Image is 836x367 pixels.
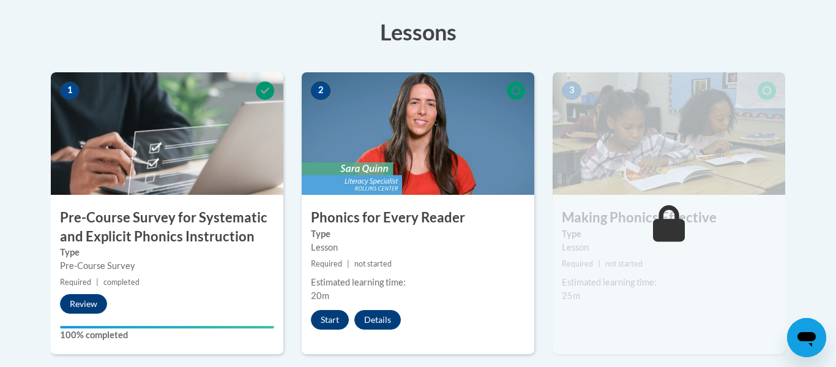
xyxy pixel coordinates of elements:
div: Your progress [60,326,274,328]
button: Review [60,294,107,314]
div: Estimated learning time: [311,276,525,289]
span: 2 [311,81,330,100]
span: | [96,278,99,287]
img: Course Image [51,72,283,195]
label: 100% completed [60,328,274,342]
span: | [598,259,600,268]
h3: Pre-Course Survey for Systematic and Explicit Phonics Instruction [51,208,283,246]
div: Lesson [562,241,776,254]
span: 20m [311,290,329,301]
div: Pre-Course Survey [60,259,274,273]
h3: Phonics for Every Reader [302,208,534,227]
button: Details [354,310,401,330]
iframe: Button to launch messaging window [787,318,826,357]
div: Lesson [311,241,525,254]
span: Required [311,259,342,268]
label: Type [311,227,525,241]
label: Type [60,246,274,259]
span: 25m [562,290,580,301]
span: 3 [562,81,581,100]
button: Start [311,310,349,330]
img: Course Image [553,72,785,195]
span: | [347,259,349,268]
span: Required [60,278,91,287]
span: not started [605,259,643,268]
img: Course Image [302,72,534,195]
div: Estimated learning time: [562,276,776,289]
span: completed [103,278,140,287]
span: Required [562,259,593,268]
span: 1 [60,81,80,100]
span: not started [354,259,392,268]
h3: Lessons [51,17,785,47]
label: Type [562,227,776,241]
h3: Making Phonics Effective [553,208,785,227]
